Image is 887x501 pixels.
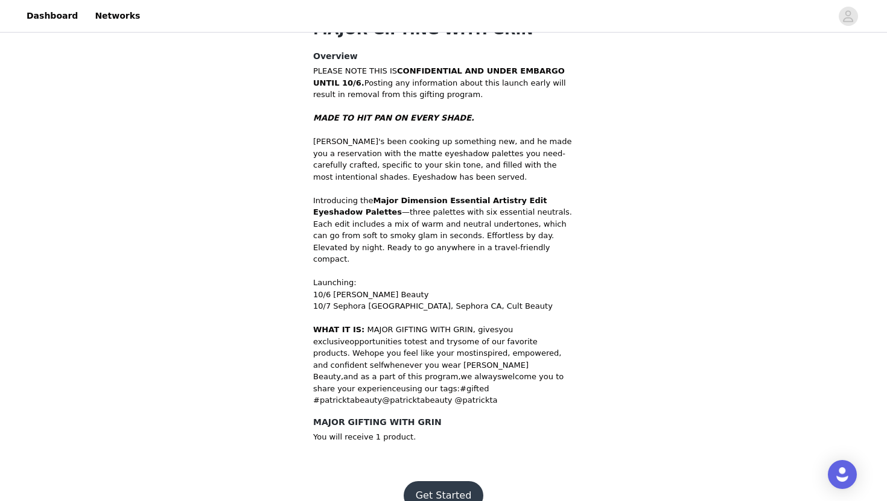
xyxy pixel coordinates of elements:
[313,66,565,87] strong: CONFIDENTIAL AND UNDER EMBARGO UNTIL 10/6.
[313,65,574,101] p: PLEASE NOTE THIS IS Posting any information about this launch early will result in removal from t...
[313,195,574,265] p: Introducing the —three palettes with six essential neutrals. Each edit includes a mix of warm and...
[313,416,574,429] h4: MAJOR GIFTING WITH GRIN
[458,372,460,381] span: ,
[349,337,412,346] span: opportunities to
[348,348,350,358] span: .
[313,196,547,217] strong: Major Dimension Essential Artistry Edit Eyeshadow Palettes
[361,372,459,381] span: as a part of this program
[842,7,854,26] div: avatar
[382,395,452,405] span: @patricktabeauty
[313,113,474,122] strong: MADE TO HIT PAN ON EVERY SHADE.
[313,337,349,346] span: exclusive
[453,384,457,393] span: s
[367,325,472,334] span: MAJOR GIFTING WITH GRIN
[313,277,574,289] p: Launching:
[313,372,564,393] span: welcome you to share your ex
[478,325,498,334] span: gives
[412,337,458,346] span: test and try
[87,2,147,30] a: Networks
[313,361,529,382] span: whenever you wear [PERSON_NAME] Beauty,
[473,325,475,334] span: ,
[313,136,574,183] p: [PERSON_NAME]'s been cooking up something new, and he made you a reservation with the matte eyesh...
[313,348,561,370] span: inspired, empowered, and
[364,348,476,358] span: hope you feel like your most
[320,395,382,405] span: patricktabeauty
[457,384,460,393] span: :
[460,384,466,393] span: #
[343,372,358,381] span: and
[360,348,364,358] span: e
[828,460,857,489] div: Open Intercom Messenger
[401,384,453,393] span: using our tag
[313,50,574,63] h4: Overview
[466,384,489,393] span: gifted
[498,325,513,334] span: you
[352,348,360,358] span: W
[313,384,503,405] span: perience
[313,431,574,443] p: You will receive 1 product.
[313,289,574,312] p: 10/6 [PERSON_NAME] Beauty 10/7 Sephora [GEOGRAPHIC_DATA], Sephora CA, Cult Beauty
[19,2,85,30] a: Dashboard
[313,395,320,405] span: #
[331,361,384,370] span: confident self
[461,372,501,381] span: we always
[313,325,364,334] strong: WHAT IT IS:
[455,395,498,405] span: @patrickta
